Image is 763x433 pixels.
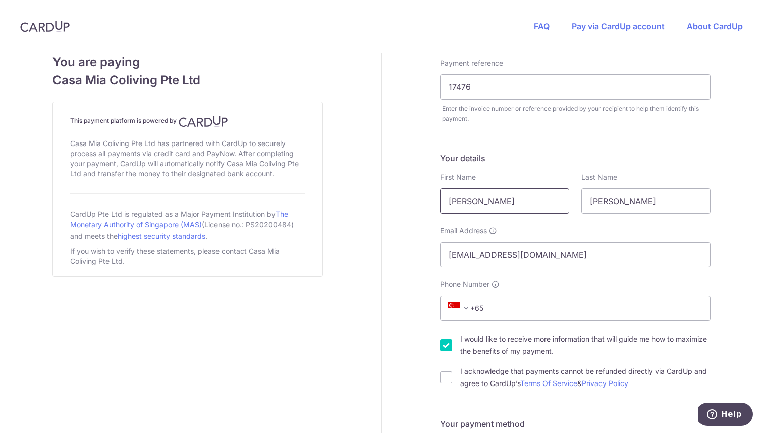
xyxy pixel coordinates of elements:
[440,188,569,214] input: First name
[460,365,711,390] label: I acknowledge that payments cannot be refunded directly via CardUp and agree to CardUp’s &
[20,20,70,32] img: CardUp
[52,53,323,71] span: You are paying
[70,115,305,127] h4: This payment platform is powered by
[440,418,711,430] h5: Your payment method
[440,172,476,182] label: First Name
[179,115,228,127] img: CardUp
[581,172,617,182] label: Last Name
[442,104,711,124] div: Enter the invoice number or reference provided by your recipient to help them identify this payment.
[440,152,711,164] h5: Your details
[572,21,665,31] a: Pay via CardUp account
[520,379,577,388] a: Terms Of Service
[52,71,323,89] span: Casa Mia Coliving Pte Ltd
[687,21,743,31] a: About CardUp
[581,188,711,214] input: Last name
[70,244,305,268] div: If you wish to verify these statements, please contact Casa Mia Coliving Pte Ltd.
[698,403,753,428] iframe: Opens a widget where you can find more information
[440,279,489,290] span: Phone Number
[445,302,490,314] span: +65
[70,206,305,244] div: CardUp Pte Ltd is regulated as a Major Payment Institution by (License no.: PS20200484) and meets...
[70,136,305,181] div: Casa Mia Coliving Pte Ltd has partnered with CardUp to securely process all payments via credit c...
[118,232,205,240] a: highest security standards
[582,379,628,388] a: Privacy Policy
[440,226,487,236] span: Email Address
[448,302,472,314] span: +65
[440,58,503,68] label: Payment reference
[440,242,711,267] input: Email address
[534,21,550,31] a: FAQ
[460,333,711,357] label: I would like to receive more information that will guide me how to maximize the benefits of my pa...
